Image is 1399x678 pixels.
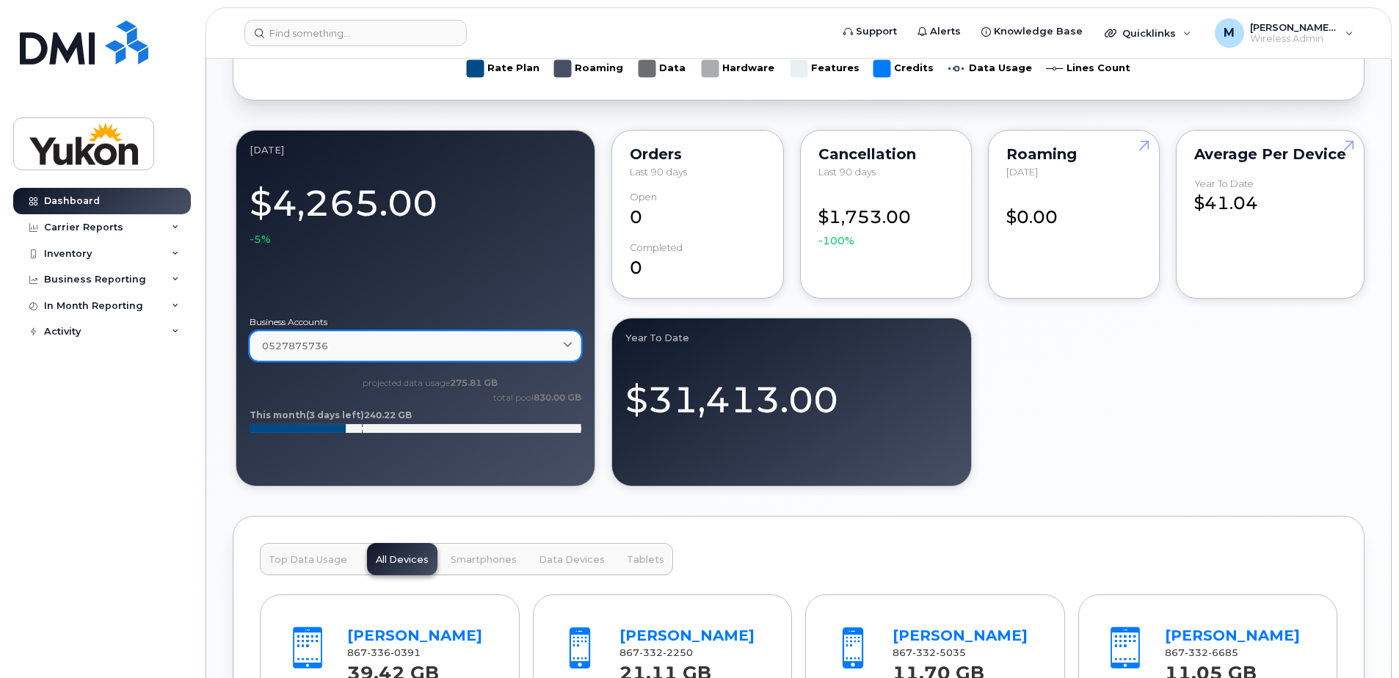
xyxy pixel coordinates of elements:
[1185,647,1208,658] span: 332
[619,627,755,644] a: [PERSON_NAME]
[450,377,498,388] tspan: 275.81 GB
[250,409,306,420] tspan: This month
[625,332,957,343] div: Year to Date
[702,54,776,83] g: Hardware
[630,192,765,230] div: 0
[250,232,271,247] span: -5%
[1204,18,1364,48] div: Mitchel.Williams
[262,339,328,353] span: 0527875736
[367,647,390,658] span: 336
[912,647,936,658] span: 332
[534,392,581,403] tspan: 830.00 GB
[269,554,347,566] span: Top Data Usage
[630,148,765,160] div: Orders
[971,17,1093,46] a: Knowledge Base
[630,192,657,203] div: Open
[833,17,907,46] a: Support
[390,647,421,658] span: 0391
[467,54,1130,83] g: Legend
[244,20,467,46] input: Find something...
[442,543,526,575] button: Smartphones
[1006,192,1141,230] div: $0.00
[250,174,581,247] div: $4,265.00
[873,54,934,83] g: Credits
[818,166,876,178] span: Last 90 days
[893,647,966,658] span: 867
[994,24,1083,39] span: Knowledge Base
[493,392,581,403] text: total pool
[818,148,953,160] div: Cancellation
[948,54,1032,83] g: Data Usage
[1006,166,1038,178] span: [DATE]
[1208,647,1238,658] span: 6685
[818,192,953,248] div: $1,753.00
[530,543,614,575] button: Data Devices
[364,409,412,420] tspan: 240.22 GB
[936,647,966,658] span: 5035
[1224,24,1235,42] span: M
[630,166,687,178] span: Last 90 days
[347,627,482,644] a: [PERSON_NAME]
[250,331,581,361] a: 0527875736
[554,54,624,83] g: Roaming
[930,24,961,39] span: Alerts
[1250,33,1338,45] span: Wireless Admin
[306,409,364,420] tspan: (3 days left)
[451,554,517,566] span: Smartphones
[1194,178,1346,216] div: $41.04
[1006,148,1141,160] div: Roaming
[907,17,971,46] a: Alerts
[627,554,664,566] span: Tablets
[856,24,897,39] span: Support
[250,144,581,156] div: August 2025
[1046,54,1130,83] g: Lines Count
[1094,18,1202,48] div: Quicklinks
[347,647,421,658] span: 867
[1250,21,1338,33] span: [PERSON_NAME].[PERSON_NAME]
[1194,148,1346,160] div: Average per Device
[539,554,605,566] span: Data Devices
[1165,627,1300,644] a: [PERSON_NAME]
[260,543,356,575] button: Top Data Usage
[619,647,693,658] span: 867
[630,242,683,253] div: completed
[467,54,539,83] g: Rate Plan
[625,362,957,426] div: $31,413.00
[791,54,860,83] g: Features
[363,377,498,388] text: projected data usage
[1194,178,1254,189] div: Year to Date
[818,233,854,248] span: -100%
[639,647,663,658] span: 332
[893,627,1028,644] a: [PERSON_NAME]
[1122,27,1176,39] span: Quicklinks
[639,54,687,83] g: Data
[630,242,765,280] div: 0
[250,318,581,327] label: Business Accounts
[663,647,693,658] span: 2250
[618,543,673,575] button: Tablets
[1165,647,1238,658] span: 867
